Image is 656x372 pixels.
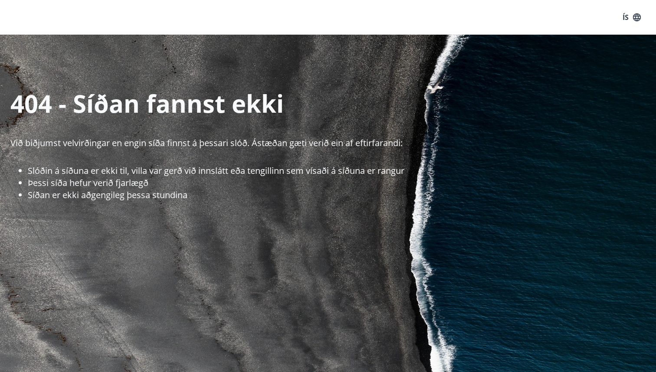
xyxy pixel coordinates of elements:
li: Slóðin á síðuna er ekki til, villa var gerð við innslátt eða tengillinn sem vísaði á síðuna er ra... [28,165,656,177]
p: Við biðjumst velvirðingar en engin síða finnst á þessari slóð. Ástæðan gæti verið ein af eftirfar... [10,137,656,149]
li: Síðan er ekki aðgengileg þessa stundina [28,189,656,201]
li: Þessi síða hefur verið fjarlægð [28,177,656,189]
button: ÍS [618,10,646,25]
p: 404 - Síðan fannst ekki [10,87,656,120]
